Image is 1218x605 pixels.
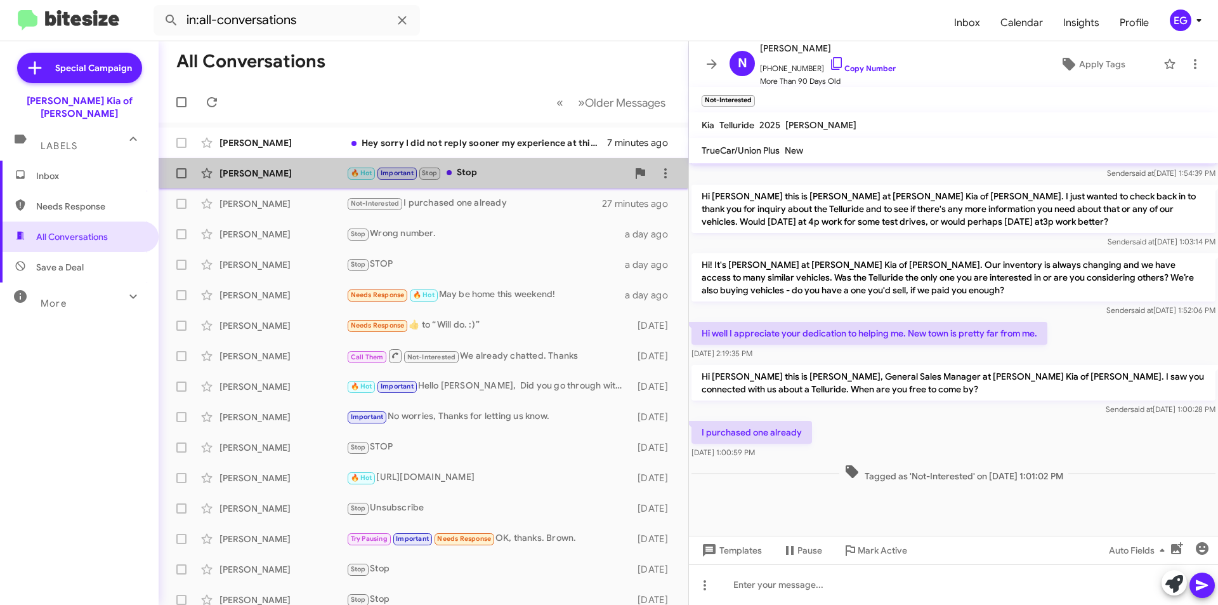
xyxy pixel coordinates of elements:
[219,411,346,423] div: [PERSON_NAME]
[407,353,456,361] span: Not-Interested
[832,539,917,562] button: Mark Active
[219,289,346,302] div: [PERSON_NAME]
[351,321,405,329] span: Needs Response
[219,350,346,362] div: [PERSON_NAME]
[351,260,366,269] span: Stop
[55,62,132,74] span: Special Campaign
[351,413,384,421] span: Important
[219,228,346,241] div: [PERSON_NAME]
[797,539,822,562] span: Pause
[219,197,346,210] div: [PERSON_NAME]
[691,322,1047,345] p: Hi well I appreciate your dedication to helping me. New town is pretty far from me.
[691,421,812,444] p: I purchased one already
[351,595,366,604] span: Stop
[858,539,907,562] span: Mark Active
[631,411,678,423] div: [DATE]
[346,379,631,394] div: Hello [PERSON_NAME], Did you go through with you purchase of a [DATE] SX Hybrid?
[631,502,678,515] div: [DATE]
[760,41,896,56] span: [PERSON_NAME]
[351,504,366,512] span: Stop
[346,136,607,149] div: Hey sorry I did not reply sooner my experience at this location was great and hope to be able to ...
[719,119,754,131] span: Telluride
[631,533,678,545] div: [DATE]
[1170,10,1191,31] div: EG
[346,257,625,272] div: STOP
[699,539,762,562] span: Templates
[1132,237,1155,246] span: said at
[702,119,714,131] span: Kia
[351,230,366,238] span: Stop
[625,258,678,271] div: a day ago
[36,200,144,213] span: Needs Response
[36,230,108,243] span: All Conversations
[990,4,1053,41] a: Calendar
[346,501,631,515] div: Unsubscribe
[351,443,366,451] span: Stop
[351,199,400,208] span: Not-Interested
[346,348,631,364] div: We already chatted. Thanks
[1053,4,1110,41] a: Insights
[219,167,346,180] div: [PERSON_NAME]
[691,253,1215,302] p: Hi! It's [PERSON_NAME] at [PERSON_NAME] Kia of [PERSON_NAME]. Our inventory is always changing an...
[549,90,571,116] button: Previous
[1027,53,1157,76] button: Apply Tags
[1109,539,1170,562] span: Auto Fields
[36,261,84,274] span: Save a Deal
[17,53,142,83] a: Special Campaign
[346,318,631,333] div: ​👍​ to “ Will do. :) ”
[760,75,896,88] span: More Than 90 Days Old
[346,440,631,455] div: STOP
[41,298,67,309] span: More
[351,291,405,299] span: Needs Response
[351,353,384,361] span: Call Them
[219,258,346,271] div: [PERSON_NAME]
[738,53,747,74] span: N
[346,562,631,576] div: Stop
[219,136,346,149] div: [PERSON_NAME]
[702,145,780,156] span: TrueCar/Union Plus
[346,409,631,424] div: No worries, Thanks for letting us know.
[631,563,678,576] div: [DATE]
[346,166,627,180] div: Stop
[413,291,435,299] span: 🔥 Hot
[625,228,678,241] div: a day ago
[631,319,678,332] div: [DATE]
[570,90,673,116] button: Next
[1131,305,1153,315] span: said at
[625,289,678,302] div: a day ago
[381,169,414,177] span: Important
[351,565,366,573] span: Stop
[691,365,1215,401] p: Hi [PERSON_NAME] this is [PERSON_NAME], General Sales Manager at [PERSON_NAME] Kia of [PERSON_NAM...
[578,95,585,110] span: »
[1130,404,1153,414] span: said at
[396,535,429,543] span: Important
[829,63,896,73] a: Copy Number
[772,539,832,562] button: Pause
[219,441,346,454] div: [PERSON_NAME]
[219,380,346,393] div: [PERSON_NAME]
[381,382,414,390] span: Important
[422,169,437,177] span: Stop
[702,95,755,107] small: Not-Interested
[556,95,563,110] span: «
[219,319,346,332] div: [PERSON_NAME]
[631,441,678,454] div: [DATE]
[346,288,625,302] div: May be home this weekend!
[1079,53,1125,76] span: Apply Tags
[631,380,678,393] div: [DATE]
[691,349,752,358] span: [DATE] 2:19:35 PM
[346,227,625,241] div: Wrong number.
[346,531,631,546] div: OK, thanks. Brown.
[631,350,678,362] div: [DATE]
[631,472,678,484] div: [DATE]
[1110,4,1159,41] a: Profile
[944,4,990,41] a: Inbox
[351,474,372,482] span: 🔥 Hot
[1108,237,1215,246] span: Sender [DATE] 1:03:14 PM
[785,119,856,131] span: [PERSON_NAME]
[219,563,346,576] div: [PERSON_NAME]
